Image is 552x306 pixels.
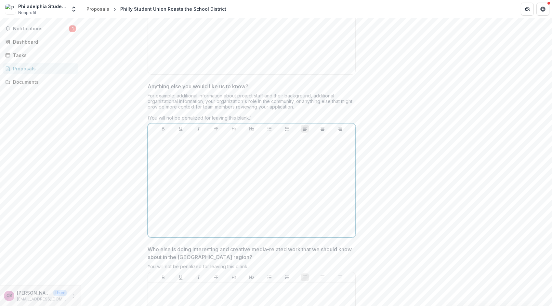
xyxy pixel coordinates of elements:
[13,38,73,45] div: Dashboard
[69,292,77,300] button: More
[195,125,203,133] button: Italicize
[319,125,326,133] button: Align Center
[17,289,51,296] p: [PERSON_NAME]
[13,79,73,85] div: Documents
[18,3,67,10] div: Philadelphia Student Union
[17,296,67,302] p: [EMAIL_ADDRESS][DOMAIN_NAME]
[319,273,326,281] button: Align Center
[13,52,73,59] div: Tasks
[248,125,256,133] button: Heading 2
[148,245,352,261] p: Who else is doing interesting and creative media-related work that we should know about in the [G...
[283,125,291,133] button: Ordered List
[536,3,549,16] button: Get Help
[86,6,109,12] div: Proposals
[148,93,356,123] div: For example: additional information about project staff and their background, additional organiza...
[301,273,309,281] button: Align Left
[3,50,78,61] a: Tasks
[248,273,256,281] button: Heading 2
[69,25,76,32] span: 1
[230,273,238,281] button: Heading 1
[177,125,185,133] button: Underline
[13,26,69,32] span: Notifications
[521,3,534,16] button: Partners
[212,273,220,281] button: Strike
[84,4,112,14] a: Proposals
[159,273,167,281] button: Bold
[3,77,78,87] a: Documents
[5,4,16,14] img: Philadelphia Student Union
[3,36,78,47] a: Dashboard
[266,273,273,281] button: Bullet List
[69,3,78,16] button: Open entity switcher
[3,63,78,74] a: Proposals
[230,125,238,133] button: Heading 1
[336,125,344,133] button: Align Right
[148,82,248,90] p: Anything else you would like us to know?
[159,125,167,133] button: Bold
[336,273,344,281] button: Align Right
[18,10,36,16] span: Nonprofit
[120,6,226,12] div: Philly Student Union Roasts the School District
[13,65,73,72] div: Proposals
[3,23,78,34] button: Notifications1
[212,125,220,133] button: Strike
[177,273,185,281] button: Underline
[266,125,273,133] button: Bullet List
[148,264,356,272] div: You will not be penalized for leaving this blank.
[53,290,67,296] p: User
[195,273,203,281] button: Italicize
[301,125,309,133] button: Align Left
[283,273,291,281] button: Ordered List
[84,4,229,14] nav: breadcrumb
[7,294,12,298] div: Chantelle Bateman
